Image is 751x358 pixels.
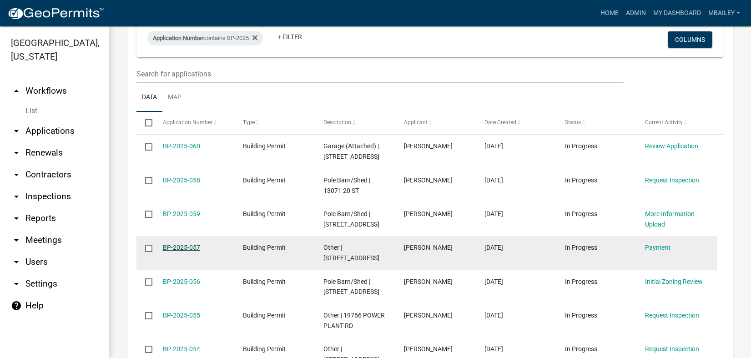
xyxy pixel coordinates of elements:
[163,176,200,184] a: BP-2025-058
[163,142,200,150] a: BP-2025-060
[323,312,385,329] span: Other | 19766 POWER PLANT RD
[404,244,453,251] span: Ryanne Prochnow
[404,345,453,353] span: Ryanne Prochnow
[565,210,597,217] span: In Progress
[636,112,717,134] datatable-header-cell: Current Activity
[556,112,636,134] datatable-header-cell: Status
[323,142,379,160] span: Garage (Attached) | 10889 RIVER RD
[11,278,22,289] i: arrow_drop_down
[154,112,234,134] datatable-header-cell: Application Number
[404,210,453,217] span: Bruce Beske
[162,83,187,112] a: Map
[622,5,650,22] a: Admin
[163,278,200,285] a: BP-2025-056
[645,278,703,285] a: Initial Zoning Review
[668,31,712,48] button: Columns
[163,119,212,126] span: Application Number
[11,257,22,267] i: arrow_drop_down
[404,312,453,319] span: Ryanne Prochnow
[270,29,309,45] a: + Filter
[645,345,699,353] a: Request Inspection
[163,312,200,319] a: BP-2025-055
[11,213,22,224] i: arrow_drop_down
[650,5,705,22] a: My Dashboard
[645,119,683,126] span: Current Activity
[234,112,315,134] datatable-header-cell: Type
[243,244,286,251] span: Building Permit
[565,345,597,353] span: In Progress
[243,119,255,126] span: Type
[484,142,503,150] span: 09/22/2025
[163,345,200,353] a: BP-2025-054
[404,142,453,150] span: James Fowler
[484,345,503,353] span: 09/08/2025
[11,235,22,246] i: arrow_drop_down
[323,176,370,194] span: Pole Barn/Shed | 13071 20 ST
[404,278,453,285] span: Scot Bokhoven
[323,244,379,262] span: Other | 20683 BLUEGRASS RD
[323,210,379,228] span: Pole Barn/Shed | 3704 LITTLE SOAP RD
[404,176,453,184] span: Elaine Patrick
[645,176,699,184] a: Request Inspection
[484,278,503,285] span: 09/10/2025
[11,86,22,96] i: arrow_drop_up
[11,169,22,180] i: arrow_drop_down
[323,119,351,126] span: Description
[395,112,476,134] datatable-header-cell: Applicant
[565,119,581,126] span: Status
[136,83,162,112] a: Data
[11,300,22,311] i: help
[153,35,203,41] span: Application Number
[243,142,286,150] span: Building Permit
[163,210,200,217] a: BP-2025-059
[243,345,286,353] span: Building Permit
[484,176,503,184] span: 09/15/2025
[565,312,597,319] span: In Progress
[243,278,286,285] span: Building Permit
[645,210,695,228] a: More Information Upload
[565,244,597,251] span: In Progress
[11,147,22,158] i: arrow_drop_down
[147,31,263,45] div: contains BP-2025
[11,191,22,202] i: arrow_drop_down
[136,112,154,134] datatable-header-cell: Select
[645,142,698,150] a: Review Application
[484,119,516,126] span: Date Created
[484,210,503,217] span: 09/12/2025
[645,312,699,319] a: Request Inspection
[565,142,597,150] span: In Progress
[323,278,379,296] span: Pole Barn/Shed | 11374 140 ST
[484,244,503,251] span: 09/12/2025
[705,5,744,22] a: mbailey
[565,176,597,184] span: In Progress
[243,312,286,319] span: Building Permit
[476,112,556,134] datatable-header-cell: Date Created
[163,244,200,251] a: BP-2025-057
[243,176,286,184] span: Building Permit
[645,244,670,251] a: Payment
[404,119,428,126] span: Applicant
[136,65,624,83] input: Search for applications
[243,210,286,217] span: Building Permit
[565,278,597,285] span: In Progress
[597,5,622,22] a: Home
[484,312,503,319] span: 09/09/2025
[315,112,395,134] datatable-header-cell: Description
[11,126,22,136] i: arrow_drop_down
